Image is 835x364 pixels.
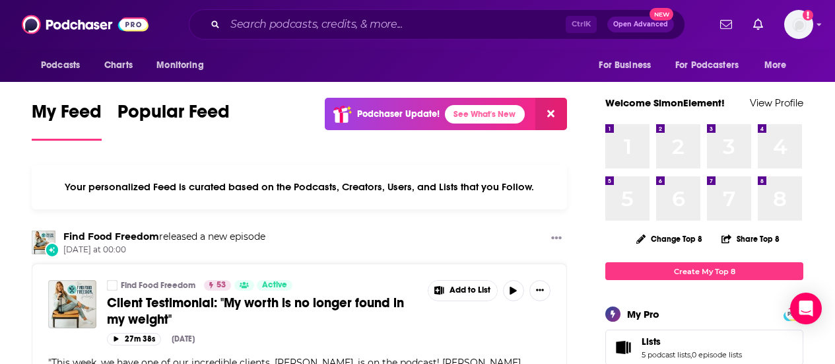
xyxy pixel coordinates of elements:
[107,280,117,291] a: Find Food Freedom
[764,56,787,75] span: More
[96,53,141,78] a: Charts
[428,281,497,301] button: Show More Button
[675,56,739,75] span: For Podcasters
[785,309,801,319] span: PRO
[217,279,226,292] span: 53
[107,295,418,328] a: Client Testimonial: "My worth is no longer found in my weight"
[748,13,768,36] a: Show notifications dropdown
[32,231,55,254] img: Find Food Freedom
[63,231,265,243] h3: released a new episode
[784,10,813,39] img: User Profile
[63,231,159,242] a: Find Food Freedom
[172,334,195,344] div: [DATE]
[715,13,737,36] a: Show notifications dropdown
[566,16,597,33] span: Ctrl K
[22,12,149,37] img: Podchaser - Follow, Share and Rate Podcasts
[605,262,803,280] a: Create My Top 8
[189,9,685,40] div: Search podcasts, credits, & more...
[45,242,59,257] div: New Episode
[104,56,133,75] span: Charts
[755,53,803,78] button: open menu
[692,350,742,359] a: 0 episode lists
[107,333,161,346] button: 27m 38s
[790,293,822,324] div: Open Intercom Messenger
[41,56,80,75] span: Podcasts
[262,279,287,292] span: Active
[642,336,661,347] span: Lists
[117,100,230,131] span: Popular Feed
[107,295,404,328] span: Client Testimonial: "My worth is no longer found in my weight"
[613,21,668,28] span: Open Advanced
[32,100,102,131] span: My Feed
[32,164,567,209] div: Your personalized Feed is curated based on the Podcasts, Creators, Users, and Lists that you Follow.
[610,338,636,357] a: Lists
[785,309,801,318] a: PRO
[605,96,725,109] a: Welcome SimonElement!
[529,280,551,301] button: Show More Button
[357,108,440,120] p: Podchaser Update!
[204,280,231,291] a: 53
[32,100,102,141] a: My Feed
[117,100,230,141] a: Popular Feed
[48,280,96,328] img: Client Testimonial: "My worth is no longer found in my weight"
[642,350,690,359] a: 5 podcast lists
[32,53,97,78] button: open menu
[589,53,667,78] button: open menu
[156,56,203,75] span: Monitoring
[627,308,659,320] div: My Pro
[445,105,525,124] a: See What's New
[546,231,567,247] button: Show More Button
[721,226,780,252] button: Share Top 8
[257,280,292,291] a: Active
[121,280,195,291] a: Find Food Freedom
[63,244,265,256] span: [DATE] at 00:00
[599,56,651,75] span: For Business
[650,8,673,20] span: New
[690,350,692,359] span: ,
[607,17,674,32] button: Open AdvancedNew
[803,10,813,20] svg: Add a profile image
[628,231,710,247] button: Change Top 8
[147,53,220,78] button: open menu
[784,10,813,39] button: Show profile menu
[667,53,758,78] button: open menu
[784,10,813,39] span: Logged in as SimonElement
[225,14,566,35] input: Search podcasts, credits, & more...
[750,96,803,109] a: View Profile
[642,336,742,347] a: Lists
[450,285,490,295] span: Add to List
